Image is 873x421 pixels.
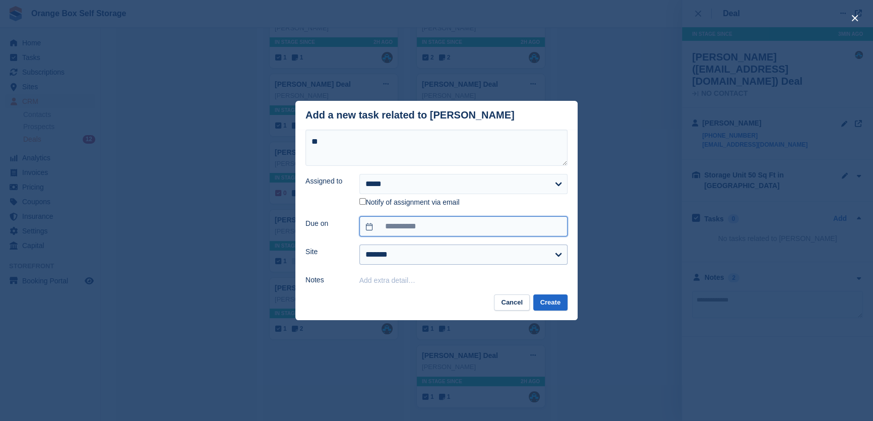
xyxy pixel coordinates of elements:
[359,276,415,284] button: Add extra detail…
[305,218,347,229] label: Due on
[494,294,530,311] button: Cancel
[359,198,460,207] label: Notify of assignment via email
[359,198,366,205] input: Notify of assignment via email
[305,176,347,187] label: Assigned to
[533,294,568,311] button: Create
[305,275,347,285] label: Notes
[847,10,863,26] button: close
[305,247,347,257] label: Site
[305,109,515,121] div: Add a new task related to [PERSON_NAME]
